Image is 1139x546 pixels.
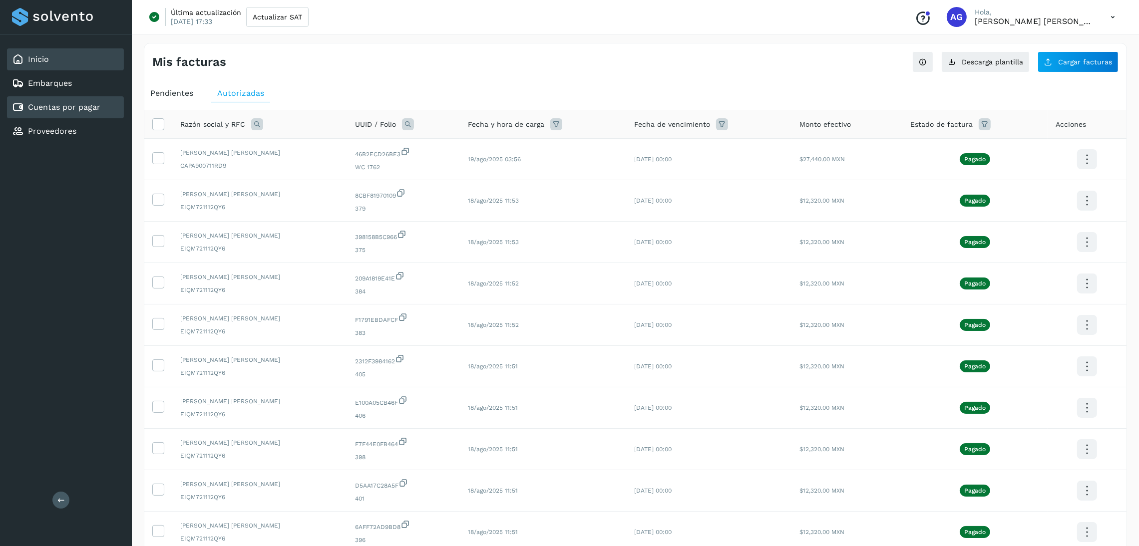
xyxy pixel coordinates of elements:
div: Embarques [7,72,124,94]
span: Monto efectivo [799,119,851,130]
span: 396 [355,536,452,545]
span: UUID / Folio [355,119,396,130]
span: [PERSON_NAME] [PERSON_NAME] [180,521,339,530]
span: [DATE] 00:00 [634,404,672,411]
span: 18/ago/2025 11:51 [468,363,518,370]
p: Pagado [964,321,986,328]
span: [DATE] 00:00 [634,280,672,287]
a: Proveedores [28,126,76,136]
span: [DATE] 00:00 [634,529,672,536]
span: [PERSON_NAME] [PERSON_NAME] [180,355,339,364]
p: Pagado [964,197,986,204]
span: [DATE] 00:00 [634,239,672,246]
span: 379 [355,204,452,213]
h4: Mis facturas [152,55,226,69]
span: WC 1762 [355,163,452,172]
span: 401 [355,494,452,503]
span: Acciones [1056,119,1086,130]
span: [DATE] 00:00 [634,446,672,453]
span: 46B2ECD26BE3 [355,147,452,159]
span: 406 [355,411,452,420]
span: 2312F3984162 [355,354,452,366]
p: Pagado [964,487,986,494]
span: [DATE] 00:00 [634,363,672,370]
span: [PERSON_NAME] [PERSON_NAME] [180,231,339,240]
span: $27,440.00 MXN [799,156,845,163]
span: $12,320.00 MXN [799,239,844,246]
span: [PERSON_NAME] [PERSON_NAME] [180,397,339,406]
span: 405 [355,370,452,379]
span: EIQM721112QY6 [180,410,339,419]
span: [PERSON_NAME] [PERSON_NAME] [180,480,339,489]
p: Pagado [964,529,986,536]
div: Cuentas por pagar [7,96,124,118]
span: [PERSON_NAME] [PERSON_NAME] [180,148,339,157]
span: Pendientes [150,88,193,98]
span: 18/ago/2025 11:51 [468,529,518,536]
div: Proveedores [7,120,124,142]
span: EIQM721112QY6 [180,451,339,460]
span: 18/ago/2025 11:53 [468,239,519,246]
p: Hola, [975,8,1095,16]
span: $12,320.00 MXN [799,363,844,370]
p: Pagado [964,156,986,163]
span: Estado de factura [910,119,973,130]
span: Descarga plantilla [962,58,1023,65]
a: Embarques [28,78,72,88]
span: Razón social y RFC [180,119,245,130]
span: $12,320.00 MXN [799,487,844,494]
span: $12,320.00 MXN [799,529,844,536]
span: EIQM721112QY6 [180,203,339,212]
span: EIQM721112QY6 [180,493,339,502]
p: Pagado [964,363,986,370]
span: E100A05CB46F [355,395,452,407]
span: 6AFF72AD9BD8 [355,520,452,532]
span: [DATE] 00:00 [634,197,672,204]
span: 18/ago/2025 11:51 [468,487,518,494]
span: [PERSON_NAME] [PERSON_NAME] [180,314,339,323]
span: 18/ago/2025 11:51 [468,404,518,411]
p: Pagado [964,446,986,453]
span: 398158B5C966 [355,230,452,242]
button: Actualizar SAT [246,7,309,27]
button: Cargar facturas [1038,51,1119,72]
p: Pagado [964,404,986,411]
span: D5AA17C28A5F [355,478,452,490]
span: Fecha de vencimiento [634,119,710,130]
span: [DATE] 00:00 [634,487,672,494]
p: Última actualización [171,8,241,17]
p: [DATE] 17:33 [171,17,212,26]
span: $12,320.00 MXN [799,280,844,287]
span: CAPA900711RD9 [180,161,339,170]
span: 18/ago/2025 11:53 [468,197,519,204]
span: $12,320.00 MXN [799,321,844,328]
span: 398 [355,453,452,462]
p: Abigail Gonzalez Leon [975,16,1095,26]
span: 8CBF81970109 [355,188,452,200]
span: 18/ago/2025 11:51 [468,446,518,453]
span: EIQM721112QY6 [180,327,339,336]
span: 19/ago/2025 03:56 [468,156,521,163]
span: EIQM721112QY6 [180,534,339,543]
span: EIQM721112QY6 [180,244,339,253]
span: $12,320.00 MXN [799,404,844,411]
span: 18/ago/2025 11:52 [468,280,519,287]
button: Descarga plantilla [941,51,1030,72]
span: 18/ago/2025 11:52 [468,321,519,328]
span: 384 [355,287,452,296]
span: EIQM721112QY6 [180,285,339,294]
span: Cargar facturas [1058,58,1112,65]
span: F1791EBDAFCF [355,312,452,324]
span: 383 [355,328,452,337]
span: Fecha y hora de carga [468,119,544,130]
span: F7F44E0FB464 [355,437,452,449]
span: [DATE] 00:00 [634,156,672,163]
span: $12,320.00 MXN [799,446,844,453]
div: Inicio [7,48,124,70]
span: 209A1819E41E [355,271,452,283]
p: Pagado [964,280,986,287]
span: [PERSON_NAME] [PERSON_NAME] [180,190,339,199]
span: Autorizadas [217,88,264,98]
span: [PERSON_NAME] [PERSON_NAME] [180,438,339,447]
